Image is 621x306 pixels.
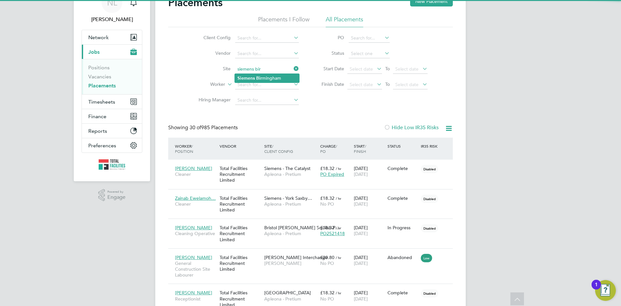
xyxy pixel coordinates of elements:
span: / Finish [354,143,366,154]
span: £20.80 [320,255,334,260]
label: Worker [188,81,225,88]
span: Powered by [107,189,125,195]
span: / hr [336,255,341,260]
a: [PERSON_NAME]ReceptionistTotal Facilities Recruitment Limited[GEOGRAPHIC_DATA]Apleona - Pretium£1... [173,286,453,292]
label: Vendor [193,50,231,56]
button: Preferences [82,138,142,153]
span: No PO [320,296,334,302]
li: mingham [235,74,299,83]
span: [PERSON_NAME] [264,260,317,266]
span: [GEOGRAPHIC_DATA] [264,290,311,296]
button: Finance [82,109,142,123]
b: Siemens [237,75,255,81]
span: [PERSON_NAME] [175,255,212,260]
div: Total Facilities Recruitment Limited [218,221,263,246]
div: Start [352,140,386,157]
span: Bristol [PERSON_NAME] Squibb P… [264,225,340,231]
span: Timesheets [88,99,115,105]
span: / hr [336,166,341,171]
span: / PO [320,143,337,154]
span: PO2521418 [320,231,345,236]
div: Worker [173,140,218,157]
span: [DATE] [354,296,368,302]
div: Complete [387,195,418,201]
span: Receptionist [175,296,216,302]
a: Zainab Ewelamoh…CleanerTotal Facilities Recruitment LimitedSiemens - York Saxby…Apleona - Pretium... [173,192,453,197]
li: All Placements [326,16,363,27]
span: Select date [350,66,373,72]
input: Select one [349,49,390,58]
span: / hr [336,225,341,230]
span: Finance [88,113,106,119]
div: Showing [168,124,239,131]
label: Hide Low IR35 Risks [384,124,439,131]
div: [DATE] [352,221,386,240]
li: Placements I Follow [258,16,310,27]
span: £18.32 [320,290,334,296]
span: Select date [395,82,419,87]
span: Siemens - York Saxby… [264,195,312,201]
span: Zainab Ewelamoh… [175,195,216,201]
div: [DATE] [352,162,386,180]
div: Charge [319,140,352,157]
input: Search for... [235,65,299,74]
span: Reports [88,128,107,134]
span: General Construction Site Labourer [175,260,216,278]
span: Cleaner [175,171,216,177]
span: Siemens - The Catalyst [264,165,310,171]
a: Vacancies [88,74,111,80]
span: / hr [336,196,341,201]
label: Status [315,50,344,56]
span: Apleona - Pretium [264,171,317,177]
span: PO Expired [320,171,344,177]
div: [DATE] [352,287,386,305]
label: Client Config [193,35,231,40]
label: Start Date [315,66,344,72]
div: [DATE] [352,251,386,269]
button: Network [82,30,142,44]
a: [PERSON_NAME]General Construction Site LabourerTotal Facilities Recruitment Limited[PERSON_NAME] ... [173,251,453,256]
label: PO [315,35,344,40]
span: Apleona - Pretium [264,231,317,236]
span: / Position [175,143,193,154]
span: Jobs [88,49,100,55]
div: Vendor [218,140,263,152]
span: [DATE] [354,171,368,177]
input: Search for... [235,49,299,58]
span: £18.32 [320,165,334,171]
span: Disabled [421,224,438,232]
span: [DATE] [354,260,368,266]
a: [PERSON_NAME]CleanerTotal Facilities Recruitment LimitedSiemens - The CatalystApleona - Pretium£1... [173,162,453,167]
span: [PERSON_NAME] Interchange [264,255,328,260]
a: Go to home page [82,159,142,170]
span: To [383,80,392,88]
div: Abandoned [387,255,418,260]
div: [DATE] [352,192,386,210]
div: In Progress [387,225,418,231]
div: Status [386,140,419,152]
span: Disabled [421,195,438,203]
label: Site [193,66,231,72]
span: £18.32 [320,225,334,231]
span: 985 Placements [190,124,238,131]
div: Total Facilities Recruitment Limited [218,251,263,276]
b: Bir [256,75,262,81]
span: To [383,64,392,73]
a: Positions [88,64,110,71]
span: Low [421,254,432,262]
span: 30 of [190,124,201,131]
span: Select date [395,66,419,72]
a: Placements [88,83,116,89]
span: No PO [320,260,334,266]
span: / hr [336,290,341,295]
input: Search for... [235,96,299,105]
button: Open Resource Center, 1 new notification [595,280,616,301]
span: Apleona - Pretium [264,201,317,207]
span: [PERSON_NAME] [175,225,212,231]
span: [DATE] [354,201,368,207]
div: IR35 Risk [419,140,441,152]
span: £18.32 [320,195,334,201]
input: Search for... [235,34,299,43]
div: 1 [595,285,598,293]
input: Search for... [349,34,390,43]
